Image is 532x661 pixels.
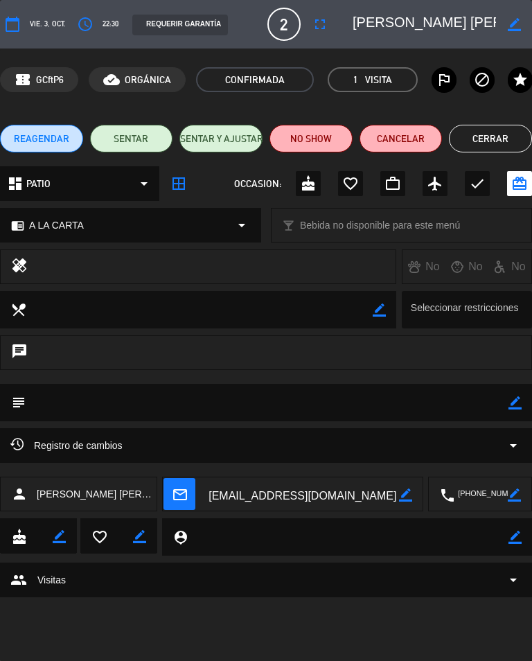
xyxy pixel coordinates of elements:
[399,488,412,502] i: border_color
[196,67,314,92] span: CONFIRMADA
[234,176,281,192] span: OCCASION:
[474,71,490,88] i: block
[436,71,452,88] i: outlined_flag
[269,125,353,152] button: NO SHOW
[308,12,332,37] button: fullscreen
[439,487,454,502] i: local_phone
[26,176,51,192] span: PATIO
[10,394,26,409] i: subject
[512,71,529,88] i: star
[505,437,522,454] i: arrow_drop_down
[312,16,328,33] i: fullscreen
[53,530,66,543] i: border_color
[384,175,401,192] i: work_outline
[300,218,460,233] span: Bebida no disponible para este menú
[508,396,522,409] i: border_color
[14,132,69,146] span: REAGENDAR
[136,175,152,192] i: arrow_drop_down
[103,18,118,30] span: 22:30
[11,529,26,544] i: cake
[91,529,107,544] i: favorite_border
[125,72,171,88] span: ORGÁNICA
[11,257,28,276] i: healing
[508,18,521,31] i: border_color
[7,175,24,192] i: dashboard
[11,343,28,362] i: chat
[267,8,301,41] span: 2
[342,175,359,192] i: favorite_border
[172,529,188,545] i: person_pin
[103,71,120,88] i: cloud_done
[508,531,522,544] i: border_color
[488,258,531,276] div: No
[10,437,123,454] span: Registro de cambios
[469,175,486,192] i: check
[179,125,263,152] button: SENTAR Y AJUSTAR
[233,217,250,233] i: arrow_drop_down
[365,72,392,88] em: Visita
[353,72,358,88] span: 1
[445,258,488,276] div: No
[449,125,532,152] button: Cerrar
[77,16,94,33] i: access_time
[133,530,146,543] i: border_color
[4,16,21,33] i: calendar_today
[11,486,28,502] i: person
[10,572,27,588] span: group
[73,12,98,37] button: access_time
[505,572,522,588] span: arrow_drop_down
[373,303,386,317] i: border_color
[511,175,528,192] i: card_giftcard
[10,301,26,317] i: local_dining
[402,258,445,276] div: No
[427,175,443,192] i: airplanemode_active
[172,486,187,502] i: mail_outline
[300,175,317,192] i: cake
[170,175,187,192] i: border_all
[508,488,521,502] i: border_color
[30,18,66,30] span: vie. 3, oct.
[36,72,64,88] span: GCftP6
[29,218,84,233] span: A LA CARTA
[11,219,24,232] i: chrome_reader_mode
[282,219,295,232] i: local_bar
[15,71,31,88] span: confirmation_number
[37,486,157,502] span: [PERSON_NAME] [PERSON_NAME]
[90,125,173,152] button: SENTAR
[37,572,66,588] span: Visitas
[360,125,443,152] button: Cancelar
[132,15,228,35] div: REQUERIR GARANTÍA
